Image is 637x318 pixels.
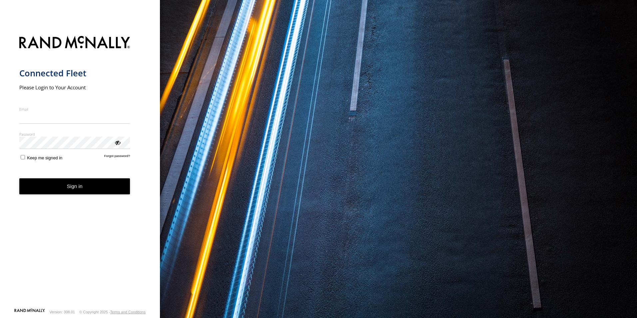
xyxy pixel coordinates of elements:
[19,35,130,52] img: Rand McNally
[19,84,130,91] h2: Please Login to Your Account
[27,155,62,160] span: Keep me signed in
[19,178,130,195] button: Sign in
[79,310,146,314] div: © Copyright 2025 -
[110,310,146,314] a: Terms and Conditions
[114,139,121,146] div: ViewPassword
[19,132,130,137] label: Password
[50,310,75,314] div: Version: 308.01
[19,107,130,112] label: Email
[14,309,45,315] a: Visit our Website
[19,68,130,79] h1: Connected Fleet
[21,155,25,159] input: Keep me signed in
[19,32,141,308] form: main
[104,154,130,160] a: Forgot password?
